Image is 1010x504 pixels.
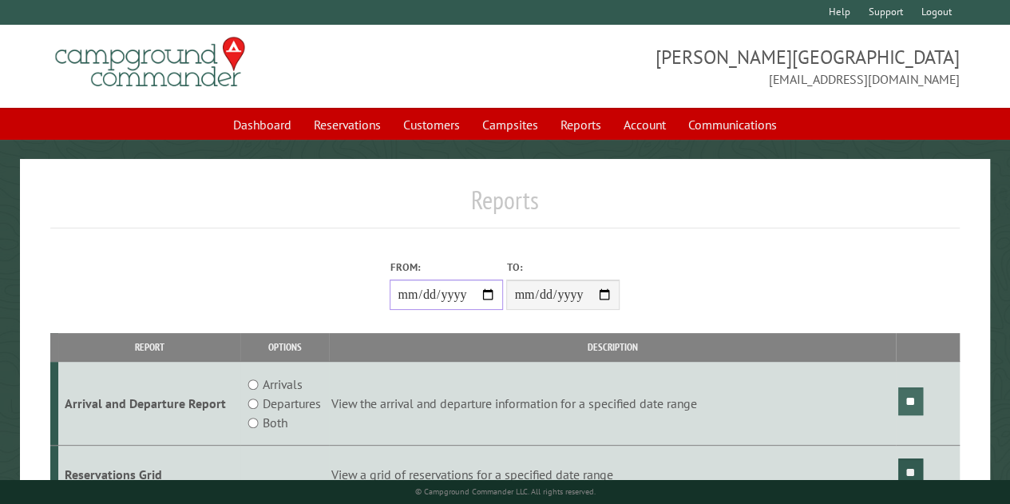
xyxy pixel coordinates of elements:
[240,333,329,361] th: Options
[224,109,301,140] a: Dashboard
[50,31,250,93] img: Campground Commander
[390,260,503,275] label: From:
[506,260,620,275] label: To:
[263,375,303,394] label: Arrivals
[58,446,240,504] td: Reservations Grid
[50,185,960,228] h1: Reports
[394,109,469,140] a: Customers
[329,333,896,361] th: Description
[505,44,960,89] span: [PERSON_NAME][GEOGRAPHIC_DATA] [EMAIL_ADDRESS][DOMAIN_NAME]
[58,362,240,446] td: Arrival and Departure Report
[304,109,390,140] a: Reservations
[263,413,287,432] label: Both
[329,362,896,446] td: View the arrival and departure information for a specified date range
[679,109,786,140] a: Communications
[614,109,675,140] a: Account
[551,109,611,140] a: Reports
[329,446,896,504] td: View a grid of reservations for a specified date range
[263,394,321,413] label: Departures
[58,333,240,361] th: Report
[473,109,548,140] a: Campsites
[414,486,595,497] small: © Campground Commander LLC. All rights reserved.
